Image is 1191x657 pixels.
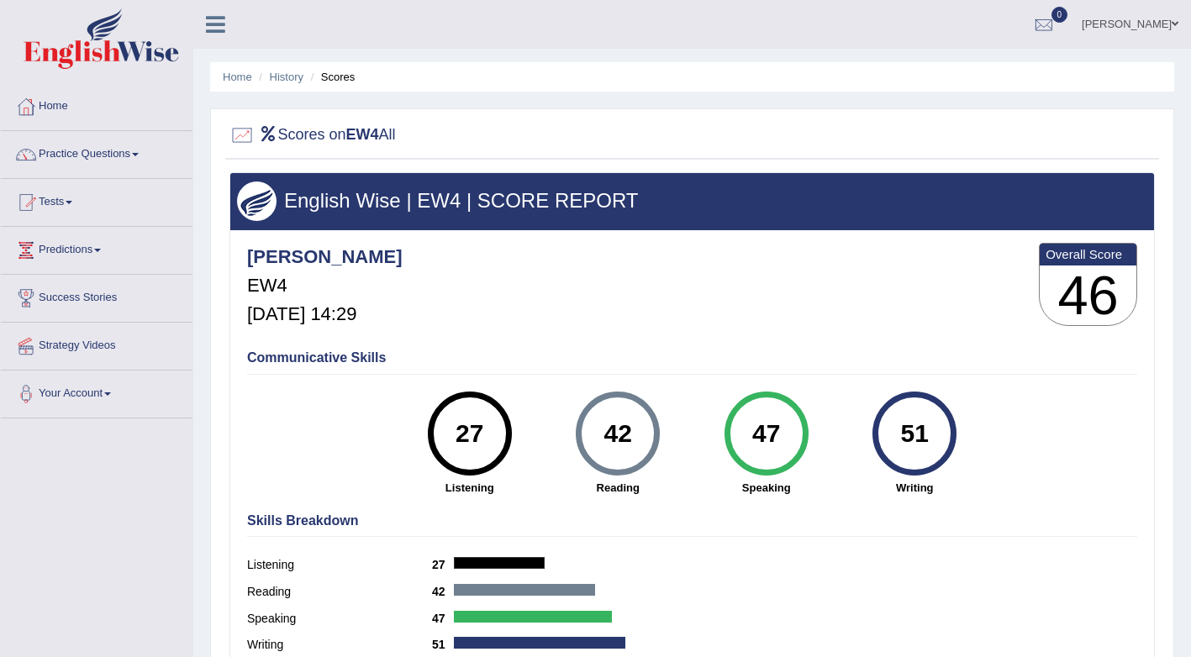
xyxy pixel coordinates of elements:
[849,480,981,496] strong: Writing
[223,71,252,83] a: Home
[1,131,192,173] a: Practice Questions
[735,398,797,469] div: 47
[1051,7,1068,23] span: 0
[1,227,192,269] a: Predictions
[439,398,500,469] div: 27
[552,480,684,496] strong: Reading
[432,558,454,571] b: 27
[247,513,1137,528] h4: Skills Breakdown
[1,371,192,413] a: Your Account
[247,610,432,628] label: Speaking
[346,126,379,143] b: EW4
[1040,265,1136,326] h3: 46
[307,69,356,85] li: Scores
[1,179,192,221] a: Tests
[247,276,403,296] h5: EW4
[237,190,1147,212] h3: English Wise | EW4 | SCORE REPORT
[247,304,403,324] h5: [DATE] 14:29
[247,350,1137,365] h4: Communicative Skills
[432,612,454,625] b: 47
[237,181,277,221] img: wings.png
[1,275,192,317] a: Success Stories
[432,585,454,598] b: 42
[701,480,833,496] strong: Speaking
[247,556,432,574] label: Listening
[247,583,432,601] label: Reading
[432,638,454,651] b: 51
[229,123,396,148] h2: Scores on All
[247,636,432,654] label: Writing
[1046,247,1130,261] b: Overall Score
[1,83,192,125] a: Home
[884,398,946,469] div: 51
[404,480,536,496] strong: Listening
[247,247,403,267] h4: [PERSON_NAME]
[270,71,303,83] a: History
[588,398,649,469] div: 42
[1,323,192,365] a: Strategy Videos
